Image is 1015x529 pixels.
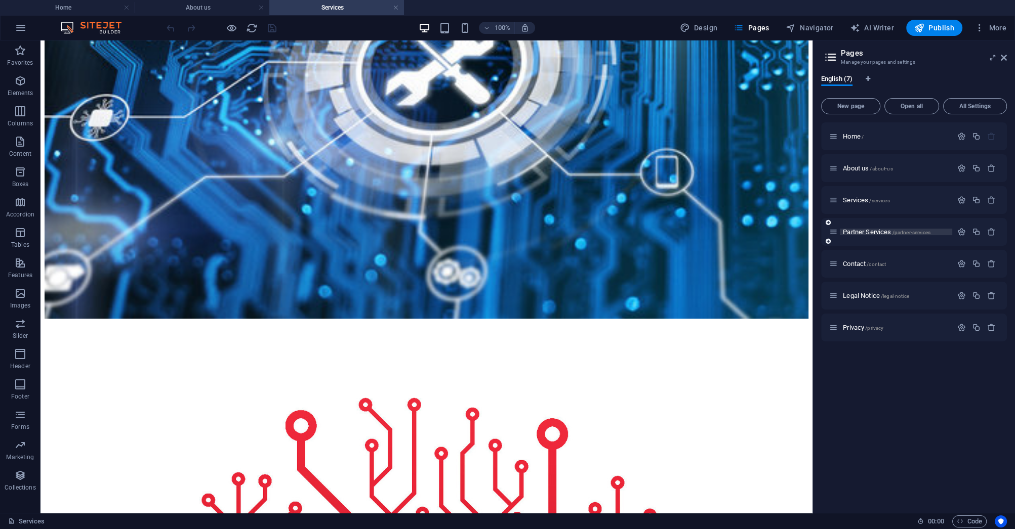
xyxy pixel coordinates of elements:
[987,323,996,332] div: Remove
[9,150,31,158] p: Content
[5,483,35,492] p: Collections
[10,301,31,310] p: Images
[6,210,34,218] p: Accordion
[843,164,892,172] span: About us
[972,291,981,300] div: Duplicate
[734,23,769,33] span: Pages
[987,228,996,236] div: Remove
[995,515,1007,527] button: Usercentrics
[8,515,45,527] a: Click to cancel selection. Double-click to open Pages
[840,260,952,267] div: Contact/contact
[786,23,834,33] span: Navigator
[821,98,880,114] button: New page
[843,196,889,204] span: Services
[821,73,852,87] span: English (7)
[914,23,954,33] span: Publish
[906,20,962,36] button: Publish
[729,20,773,36] button: Pages
[840,292,952,299] div: Legal Notice/legal-notice
[840,324,952,331] div: Privacy/privacy
[970,20,1010,36] button: More
[892,230,930,235] span: /partner-services
[957,228,966,236] div: Settings
[520,23,530,32] i: On resize automatically adjust zoom level to fit chosen device.
[987,196,996,204] div: Remove
[881,293,909,299] span: /legal-notice
[840,133,952,140] div: Home/
[972,228,981,236] div: Duplicate
[8,271,32,279] p: Features
[987,132,996,141] div: The startpage cannot be deleted
[843,292,909,299] span: Click to open page
[943,98,1007,114] button: All Settings
[867,261,886,267] span: /contact
[821,75,1007,94] div: Language Tabs
[676,20,722,36] button: Design
[135,2,269,13] h4: About us
[952,515,987,527] button: Code
[850,23,894,33] span: AI Writer
[6,453,34,461] p: Marketing
[846,20,898,36] button: AI Writer
[935,517,937,525] span: :
[11,241,29,249] p: Tables
[843,324,883,331] span: Click to open page
[948,103,1002,109] span: All Settings
[843,228,930,236] span: Partner Services
[225,22,237,34] button: Click here to leave preview mode and continue editing
[246,22,258,34] button: reload
[972,196,981,204] div: Duplicate
[479,22,515,34] button: 100%
[987,164,996,172] div: Remove
[972,259,981,268] div: Duplicate
[840,165,952,171] div: About us/about-us
[957,291,966,300] div: Settings
[841,49,1007,58] h2: Pages
[826,103,876,109] span: New page
[11,392,29,401] p: Footer
[840,197,952,203] div: Services/services
[680,23,718,33] span: Design
[957,323,966,332] div: Settings
[676,20,722,36] div: Design (Ctrl+Alt+Y)
[917,515,944,527] h6: Session time
[58,22,134,34] img: Editor Logo
[843,260,886,268] span: Contact
[975,23,1006,33] span: More
[862,134,864,140] span: /
[246,22,258,34] i: Reload page
[13,332,28,340] p: Slider
[957,196,966,204] div: Settings
[782,20,838,36] button: Navigator
[269,2,404,13] h4: Services
[12,180,29,188] p: Boxes
[841,58,987,67] h3: Manage your pages and settings
[840,229,952,235] div: Partner Services/partner-services
[10,362,30,370] p: Header
[8,119,33,127] p: Columns
[957,515,982,527] span: Code
[957,259,966,268] div: Settings
[11,423,29,431] p: Forms
[957,132,966,141] div: Settings
[869,198,889,203] span: /services
[884,98,939,114] button: Open all
[928,515,944,527] span: 00 00
[987,259,996,268] div: Remove
[972,164,981,172] div: Duplicate
[8,89,33,97] p: Elements
[972,132,981,141] div: Duplicate
[870,166,892,171] span: /about-us
[889,103,935,109] span: Open all
[987,291,996,300] div: Remove
[7,59,33,67] p: Favorites
[957,164,966,172] div: Settings
[865,325,883,331] span: /privacy
[972,323,981,332] div: Duplicate
[843,133,864,140] span: Home
[494,22,510,34] h6: 100%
